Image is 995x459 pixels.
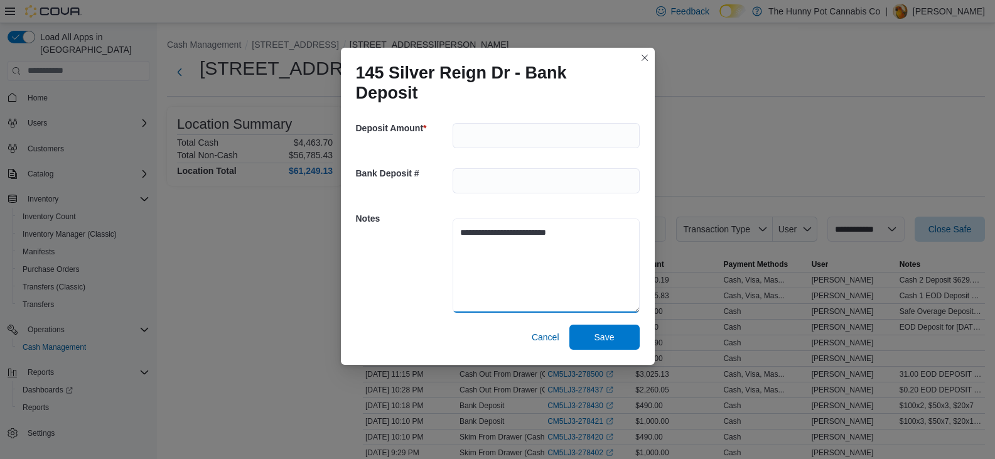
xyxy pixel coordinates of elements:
[356,206,450,231] h5: Notes
[637,50,652,65] button: Closes this modal window
[356,116,450,141] h5: Deposit Amount
[356,63,630,103] h1: 145 Silver Reign Dr - Bank Deposit
[527,325,564,350] button: Cancel
[356,161,450,186] h5: Bank Deposit #
[532,331,559,343] span: Cancel
[594,331,615,343] span: Save
[569,325,640,350] button: Save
